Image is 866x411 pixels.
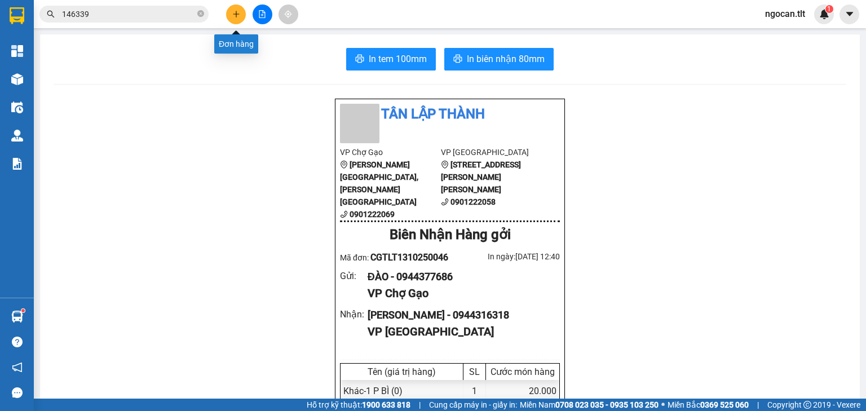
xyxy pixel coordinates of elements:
strong: 0369 525 060 [700,400,749,409]
div: SL [466,366,483,377]
button: caret-down [840,5,859,24]
img: warehouse-icon [11,101,23,113]
span: CGTLT1310250046 [370,252,448,263]
span: In biên nhận 80mm [467,52,545,66]
button: plus [226,5,246,24]
span: caret-down [845,9,855,19]
span: message [12,387,23,398]
span: | [419,399,421,411]
sup: 1 [21,309,25,312]
span: environment [340,161,348,169]
strong: 0708 023 035 - 0935 103 250 [555,400,659,409]
span: ⚪️ [661,403,665,407]
span: printer [355,54,364,65]
div: Đơn hàng [214,34,258,54]
span: printer [453,54,462,65]
span: In tem 100mm [369,52,427,66]
div: Gửi : [340,269,368,283]
div: VP Chợ Gạo [368,285,551,302]
div: ĐÀO - 0944377686 [368,269,551,285]
button: printerIn tem 100mm [346,48,436,70]
span: 1 [827,5,831,13]
span: phone [340,210,348,218]
li: VP [GEOGRAPHIC_DATA] [441,146,542,158]
div: Biên Nhận Hàng gởi [340,224,560,246]
img: solution-icon [11,158,23,170]
span: ngocan.tlt [756,7,814,21]
img: logo-vxr [10,7,24,24]
div: [PERSON_NAME] - 0944316318 [368,307,551,323]
span: phone [441,198,449,206]
img: warehouse-icon [11,73,23,85]
img: dashboard-icon [11,45,23,57]
span: copyright [803,401,811,409]
div: VP [GEOGRAPHIC_DATA] [368,323,551,341]
span: aim [284,10,292,18]
div: 20.000 [486,380,559,402]
button: printerIn biên nhận 80mm [444,48,554,70]
span: Miền Nam [520,399,659,411]
span: file-add [258,10,266,18]
b: [STREET_ADDRESS][PERSON_NAME][PERSON_NAME] [441,160,521,194]
span: plus [232,10,240,18]
span: close-circle [197,9,204,20]
span: search [47,10,55,18]
span: question-circle [12,337,23,347]
div: In ngày: [DATE] 12:40 [450,250,560,263]
button: file-add [253,5,272,24]
div: Cước món hàng [489,366,556,377]
span: Miền Bắc [668,399,749,411]
b: [PERSON_NAME][GEOGRAPHIC_DATA],[PERSON_NAME][GEOGRAPHIC_DATA] [340,160,418,206]
span: Khác - 1 P BÌ (0) [343,386,403,396]
div: Tên (giá trị hàng) [343,366,460,377]
span: notification [12,362,23,373]
span: Hỗ trợ kỹ thuật: [307,399,410,411]
span: Cung cấp máy in - giấy in: [429,399,517,411]
button: aim [279,5,298,24]
span: close-circle [197,10,204,17]
li: Tân Lập Thành [340,104,560,125]
b: 0901222058 [450,197,496,206]
li: VP Chợ Gạo [340,146,441,158]
sup: 1 [825,5,833,13]
img: warehouse-icon [11,130,23,142]
span: environment [441,161,449,169]
img: warehouse-icon [11,311,23,322]
b: 0901222069 [350,210,395,219]
div: 1 [463,380,486,402]
div: Mã đơn: [340,250,450,264]
span: | [757,399,759,411]
strong: 1900 633 818 [362,400,410,409]
div: Nhận : [340,307,368,321]
img: icon-new-feature [819,9,829,19]
input: Tìm tên, số ĐT hoặc mã đơn [62,8,195,20]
